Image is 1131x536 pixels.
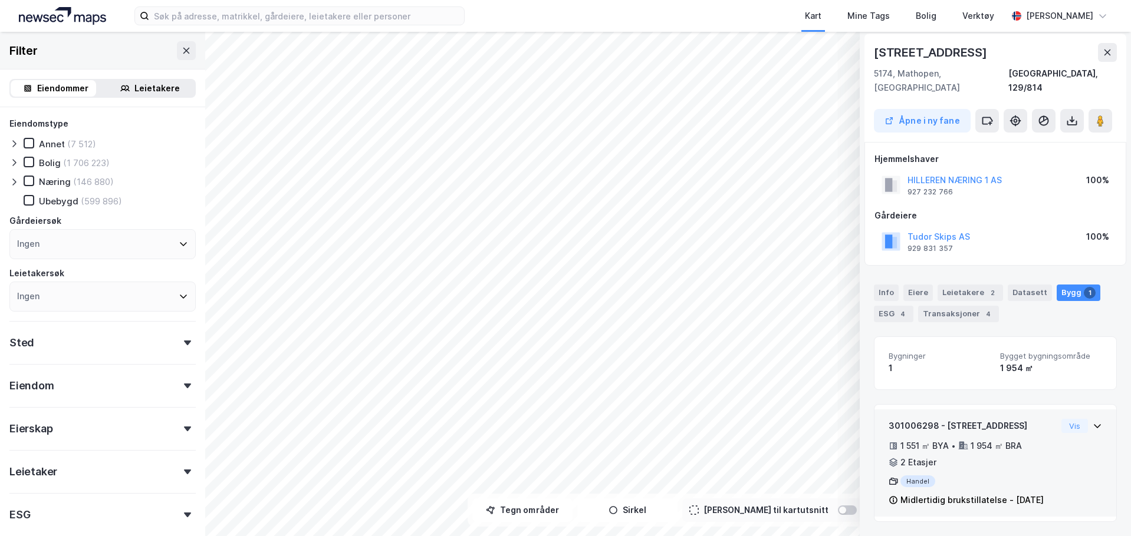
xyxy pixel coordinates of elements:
img: logo.a4113a55bc3d86da70a041830d287a7e.svg [19,7,106,25]
div: Midlertidig brukstillatelse - [DATE] [900,493,1044,507]
div: Bolig [916,9,936,23]
button: Sirkel [577,498,678,522]
div: [STREET_ADDRESS] [874,43,989,62]
div: 5174, Mathopen, [GEOGRAPHIC_DATA] [874,67,1008,95]
div: 1 [889,361,991,375]
div: 927 232 766 [908,187,953,197]
div: Ubebygd [39,196,78,207]
div: Ingen [17,289,40,303]
div: Datasett [1008,284,1052,301]
div: Leietakersøk [9,266,64,280]
div: 1 551 ㎡ BYA [900,439,949,453]
div: Transaksjoner [918,306,999,322]
div: Eiere [903,284,933,301]
div: 4 [897,308,909,320]
div: Eiendomstype [9,117,68,131]
div: • [951,441,956,451]
div: Info [874,284,899,301]
div: 1 954 ㎡ BRA [971,439,1022,453]
div: 929 831 357 [908,244,953,253]
div: Gårdeiere [874,209,1116,223]
div: Kontrollprogram for chat [1072,479,1131,536]
div: Gårdeiersøk [9,214,61,228]
div: Hjemmelshaver [874,152,1116,166]
div: 2 Etasjer [900,455,936,469]
div: 1 [1084,287,1096,299]
span: Bygget bygningsområde [1000,351,1102,361]
div: Kart [805,9,821,23]
div: ESG [9,508,30,522]
div: Sted [9,336,34,350]
div: 100% [1086,173,1109,187]
div: [PERSON_NAME] [1026,9,1093,23]
button: Tegn områder [472,498,573,522]
div: Leietakere [938,284,1003,301]
div: 100% [1086,230,1109,244]
div: Eiendom [9,379,54,393]
input: Søk på adresse, matrikkel, gårdeiere, leietakere eller personer [149,7,464,25]
span: Bygninger [889,351,991,361]
div: (146 880) [73,176,114,187]
div: Leietaker [9,465,57,479]
div: (1 706 223) [63,157,110,168]
div: [GEOGRAPHIC_DATA], 129/814 [1008,67,1117,95]
div: (7 512) [67,138,96,150]
div: Verktøy [962,9,994,23]
div: 2 [987,287,998,299]
div: ESG [874,306,913,322]
div: [PERSON_NAME] til kartutsnitt [703,503,828,517]
div: Ingen [17,237,40,251]
div: Leietakere [134,81,180,95]
div: 301006298 - [STREET_ADDRESS] [889,419,1057,433]
div: 1 954 ㎡ [1000,361,1102,375]
div: 4 [982,308,994,320]
div: Eiendommer [37,81,88,95]
div: Næring [39,176,71,187]
button: Vis [1061,419,1088,433]
div: Bolig [39,157,61,168]
div: Eierskap [9,422,52,436]
iframe: Chat Widget [1072,479,1131,536]
button: Åpne i ny fane [874,109,971,133]
div: Bygg [1057,284,1100,301]
div: Filter [9,41,38,60]
div: Mine Tags [847,9,890,23]
div: (599 896) [81,196,122,207]
div: Annet [39,138,65,150]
